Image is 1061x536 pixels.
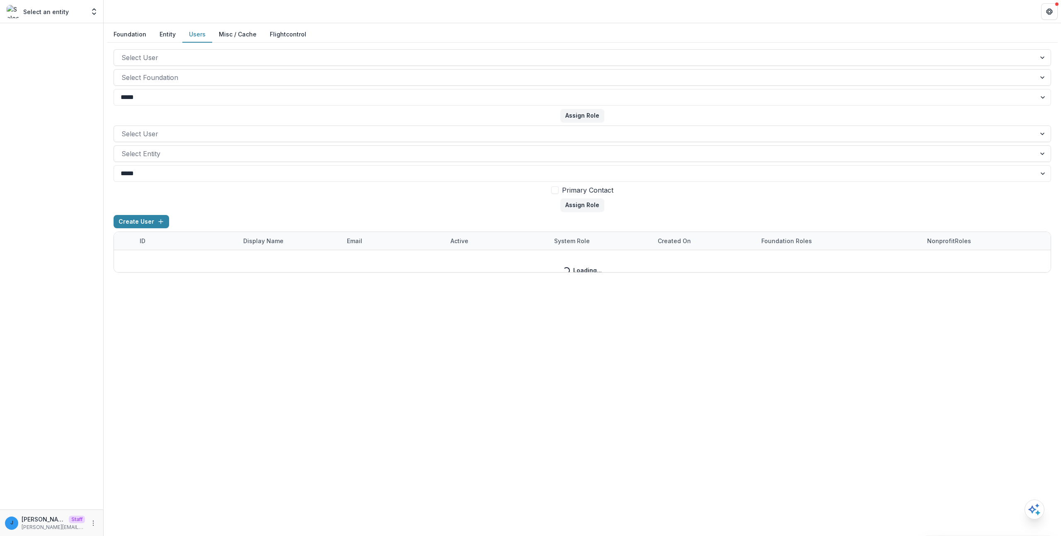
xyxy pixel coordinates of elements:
[560,198,604,212] button: Assign Role
[22,524,85,531] p: [PERSON_NAME][EMAIL_ADDRESS][DOMAIN_NAME]
[1041,3,1058,20] button: Get Help
[7,5,20,18] img: Select an entity
[10,520,13,526] div: jonah@trytemelio.com
[562,185,613,195] span: Primary Contact
[69,516,85,523] p: Staff
[88,3,100,20] button: Open entity switcher
[560,109,604,122] button: Assign Role
[270,30,306,39] a: Flightcontrol
[88,518,98,528] button: More
[212,27,263,43] button: Misc / Cache
[1025,500,1044,519] button: Open AI Assistant
[22,515,65,524] p: [PERSON_NAME][EMAIL_ADDRESS][DOMAIN_NAME]
[107,27,153,43] button: Foundation
[182,27,212,43] button: Users
[23,7,69,16] p: Select an entity
[153,27,182,43] button: Entity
